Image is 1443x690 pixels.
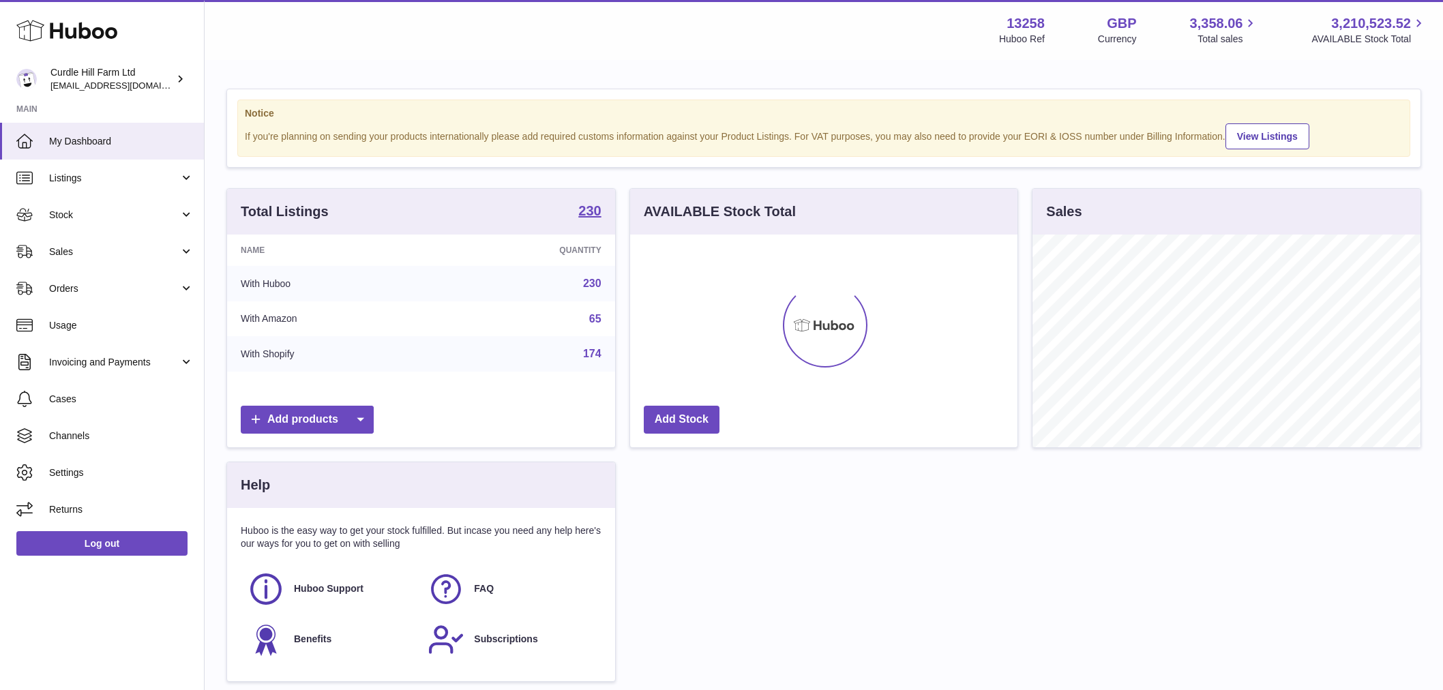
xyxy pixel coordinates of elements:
a: 3,210,523.52 AVAILABLE Stock Total [1311,14,1427,46]
span: [EMAIL_ADDRESS][DOMAIN_NAME] [50,80,200,91]
span: Sales [49,245,179,258]
span: Stock [49,209,179,222]
h3: Total Listings [241,202,329,221]
a: 65 [589,313,601,325]
span: Settings [49,466,194,479]
a: 174 [583,348,601,359]
a: 3,358.06 Total sales [1190,14,1259,46]
span: FAQ [474,582,494,595]
a: FAQ [428,571,594,607]
a: View Listings [1225,123,1309,149]
span: 3,210,523.52 [1331,14,1411,33]
span: Invoicing and Payments [49,356,179,369]
a: Benefits [248,621,414,658]
span: Cases [49,393,194,406]
span: Usage [49,319,194,332]
h3: Help [241,476,270,494]
div: Currency [1098,33,1137,46]
strong: GBP [1107,14,1136,33]
span: Channels [49,430,194,442]
p: Huboo is the easy way to get your stock fulfilled. But incase you need any help here's our ways f... [241,524,601,550]
span: Listings [49,172,179,185]
th: Quantity [439,235,614,266]
img: internalAdmin-13258@internal.huboo.com [16,69,37,89]
span: Total sales [1197,33,1258,46]
h3: Sales [1046,202,1082,221]
td: With Amazon [227,301,439,337]
span: 3,358.06 [1190,14,1243,33]
div: Huboo Ref [999,33,1045,46]
a: 230 [583,277,601,289]
strong: 13258 [1007,14,1045,33]
span: Subscriptions [474,633,537,646]
span: Huboo Support [294,582,363,595]
div: Curdle Hill Farm Ltd [50,66,173,92]
a: Subscriptions [428,621,594,658]
a: 230 [578,204,601,220]
span: My Dashboard [49,135,194,148]
td: With Shopify [227,336,439,372]
span: Returns [49,503,194,516]
a: Add products [241,406,374,434]
a: Add Stock [644,406,719,434]
td: With Huboo [227,266,439,301]
a: Log out [16,531,188,556]
span: Benefits [294,633,331,646]
strong: Notice [245,107,1403,120]
strong: 230 [578,204,601,217]
h3: AVAILABLE Stock Total [644,202,796,221]
span: AVAILABLE Stock Total [1311,33,1427,46]
th: Name [227,235,439,266]
span: Orders [49,282,179,295]
div: If you're planning on sending your products internationally please add required customs informati... [245,121,1403,149]
a: Huboo Support [248,571,414,607]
